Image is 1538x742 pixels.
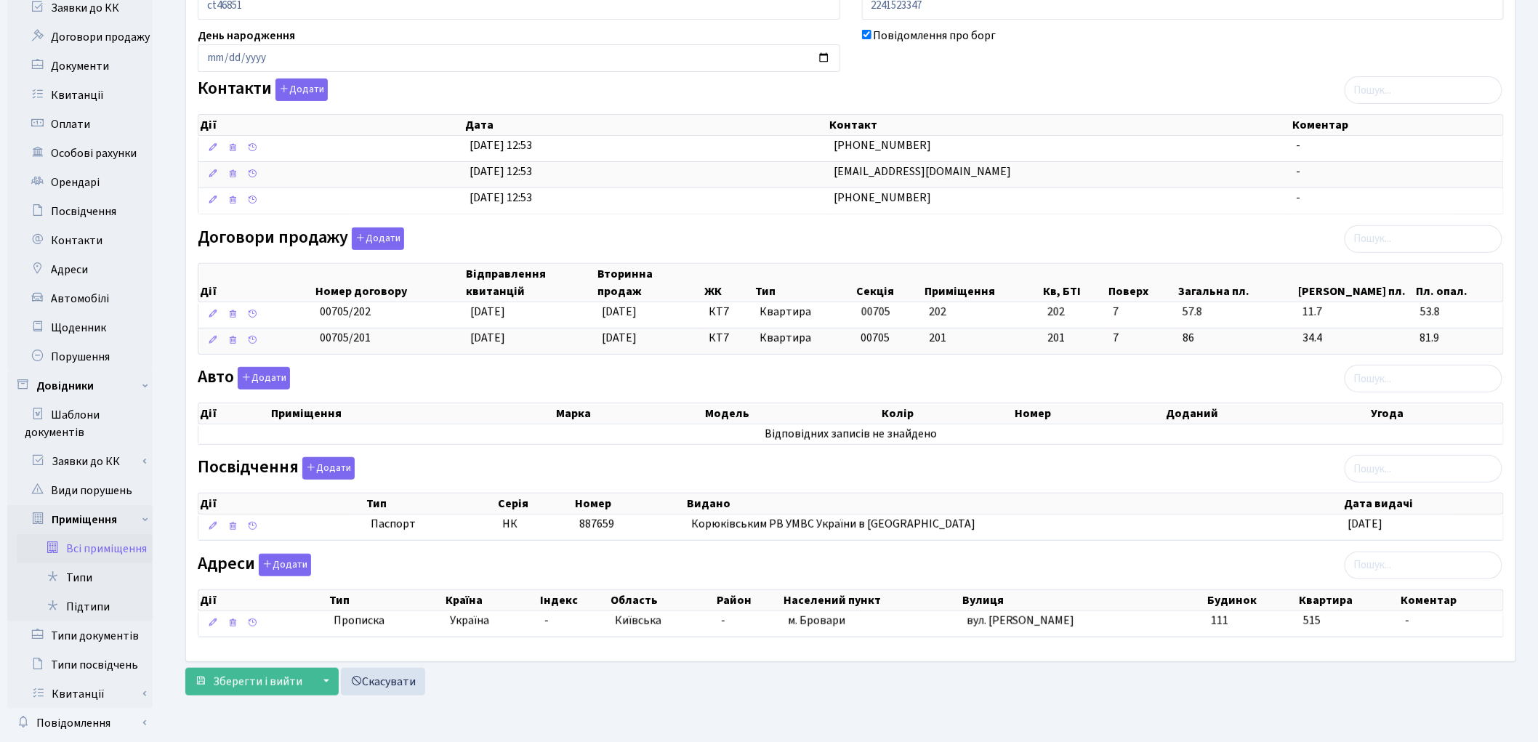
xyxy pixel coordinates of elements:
input: Пошук... [1345,455,1502,483]
span: 00705 [861,304,890,320]
span: 00705/202 [320,304,371,320]
th: Країна [444,590,539,610]
span: м. Бровари [788,613,845,629]
th: Поверх [1107,264,1177,302]
span: - [1297,137,1301,153]
span: 00705 [861,330,890,346]
a: Шаблони документів [7,400,153,447]
a: Додати [348,225,404,250]
input: Пошук... [1345,552,1502,579]
span: Прописка [334,613,384,629]
span: 887659 [579,516,614,532]
span: 201 [1047,330,1101,347]
a: Додати [255,551,311,576]
span: 53.8 [1420,304,1497,320]
a: Скасувати [341,668,425,695]
a: Типи [17,563,153,592]
th: Контакт [829,115,1292,135]
a: Адреси [7,255,153,284]
button: Контакти [275,78,328,101]
span: 34.4 [1303,330,1409,347]
th: Коментар [1291,115,1503,135]
th: Пл. опал. [1414,264,1503,302]
th: Номер договору [314,264,464,302]
th: Колір [880,403,1013,424]
a: Автомобілі [7,284,153,313]
th: Угода [1369,403,1503,424]
span: [PHONE_NUMBER] [834,190,931,206]
th: Вторинна продаж [597,264,704,302]
span: Зберегти і вийти [213,674,302,690]
span: Квартира [760,330,849,347]
span: [EMAIL_ADDRESS][DOMAIN_NAME] [834,164,1011,180]
th: Секція [855,264,923,302]
th: Коментар [1399,590,1503,610]
span: 86 [1183,330,1291,347]
th: Область [610,590,715,610]
a: Особові рахунки [7,139,153,168]
th: Дії [198,493,365,514]
th: Видано [685,493,1342,514]
th: Доданий [1164,403,1369,424]
a: Всі приміщення [17,534,153,563]
button: Посвідчення [302,457,355,480]
button: Адреси [259,554,311,576]
a: Типи документів [7,621,153,650]
span: - [1405,613,1409,629]
a: Квитанції [17,680,153,709]
th: Дії [198,590,328,610]
span: [PHONE_NUMBER] [834,137,931,153]
span: КТ7 [709,304,748,320]
a: Квитанції [7,81,153,110]
th: Дата [464,115,829,135]
a: Приміщення [17,505,153,534]
span: 11.7 [1303,304,1409,320]
a: Документи [7,52,153,81]
th: Індекс [539,590,610,610]
a: Контакти [7,226,153,255]
th: Номер [574,493,686,514]
label: Договори продажу [198,227,404,250]
span: 201 [929,330,946,346]
th: [PERSON_NAME] пл. [1297,264,1415,302]
label: Авто [198,367,290,390]
span: [DATE] [602,304,637,320]
button: Авто [238,367,290,390]
a: Орендарі [7,168,153,197]
a: Порушення [7,342,153,371]
a: Договори продажу [7,23,153,52]
a: Типи посвідчень [7,650,153,680]
th: Дії [198,264,314,302]
a: Додати [272,76,328,102]
a: Довідники [7,371,153,400]
a: Повідомлення [7,709,153,738]
span: [DATE] [1348,516,1383,532]
span: - [544,613,549,629]
a: Посвідчення [7,197,153,226]
span: НК [502,516,518,532]
span: [DATE] [602,330,637,346]
th: Номер [1013,403,1164,424]
th: Кв, БТІ [1042,264,1108,302]
span: 81.9 [1420,330,1497,347]
span: [DATE] 12:53 [470,137,532,153]
a: Заявки до КК [17,447,153,476]
span: 7 [1113,304,1171,320]
th: Тип [328,590,443,610]
span: - [721,613,725,629]
th: Тип [365,493,496,514]
th: Тип [754,264,855,302]
th: Вулиця [961,590,1206,610]
span: КТ7 [709,330,748,347]
a: Підтипи [17,592,153,621]
label: Посвідчення [198,457,355,480]
span: - [1297,190,1301,206]
span: Україна [450,613,533,629]
th: Модель [704,403,880,424]
th: Дії [198,115,464,135]
th: Будинок [1206,590,1298,610]
th: Населений пункт [782,590,961,610]
td: Відповідних записів не знайдено [198,424,1503,444]
a: Види порушень [7,476,153,505]
label: Контакти [198,78,328,101]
